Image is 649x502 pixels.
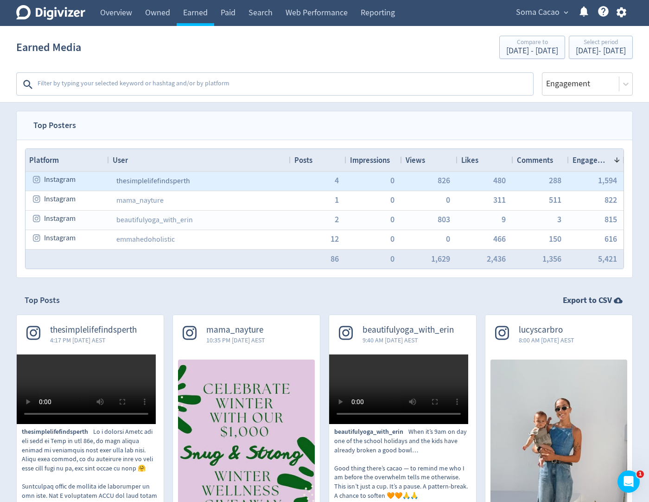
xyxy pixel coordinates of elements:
span: Platform [29,155,59,165]
button: 480 [493,176,506,185]
span: 4:17 PM [DATE] AEST [50,335,137,345]
button: 2 [335,215,339,224]
button: 4 [335,176,339,185]
span: Top Posters [25,111,84,140]
strong: Export to CSV [563,295,612,306]
button: 150 [549,235,561,243]
svg: instagram [33,234,41,242]
span: User [113,155,128,165]
button: 0 [390,235,394,243]
button: 0 [390,196,394,204]
button: 466 [493,235,506,243]
span: beautifulyoga_with_erin [334,427,408,437]
div: Select period [576,39,626,47]
span: Soma Cacao [516,5,560,20]
button: 1,356 [542,255,561,263]
button: 2,436 [487,255,506,263]
div: [DATE] - [DATE] [506,47,558,55]
span: Instagram [44,190,76,208]
h1: Earned Media [16,32,81,62]
button: Soma Cacao [513,5,571,20]
button: 311 [493,196,506,204]
span: Likes [461,155,478,165]
button: 0 [390,176,394,185]
button: 0 [446,196,450,204]
button: 0 [390,255,394,263]
button: 1,594 [598,176,617,185]
span: Comments [517,155,553,165]
div: [DATE] - [DATE] [576,47,626,55]
a: thesimplelifefindsperth [116,176,190,186]
span: mama_nayture [206,325,265,335]
span: beautifulyoga_with_erin [363,325,454,335]
span: lucyscarbro [519,325,574,335]
span: thesimplelifefindsperth [50,325,137,335]
button: 12 [331,235,339,243]
button: 815 [604,215,617,224]
button: 616 [604,235,617,243]
button: 1,629 [431,255,450,263]
button: 3 [557,215,561,224]
div: Compare to [506,39,558,47]
button: 0 [390,215,394,224]
span: expand_more [562,8,570,17]
button: 803 [438,215,450,224]
button: 288 [549,176,561,185]
span: Views [406,155,425,165]
span: Engagement [573,155,610,165]
iframe: Intercom live chat [617,470,640,493]
a: emmahedoholistic [116,235,175,244]
button: 0 [446,235,450,243]
span: Instagram [44,229,76,247]
button: Compare to[DATE] - [DATE] [499,36,565,59]
span: Instagram [44,210,76,228]
button: 5,421 [598,255,617,263]
span: 9:40 AM [DATE] AEST [363,335,454,345]
button: 86 [331,255,339,263]
button: 511 [549,196,561,204]
svg: instagram [33,195,41,203]
button: 9 [502,215,506,224]
button: 826 [438,176,450,185]
a: beautifulyoga_with_erin [116,215,193,225]
h2: Top Posts [25,295,60,306]
span: 1 [636,470,644,478]
span: Instagram [44,171,76,189]
button: 1 [335,196,339,204]
span: thesimplelifefindsperth [22,427,93,437]
span: 8:00 AM [DATE] AEST [519,335,574,345]
button: 822 [604,196,617,204]
svg: instagram [33,214,41,223]
span: Posts [294,155,312,165]
span: Impressions [350,155,390,165]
